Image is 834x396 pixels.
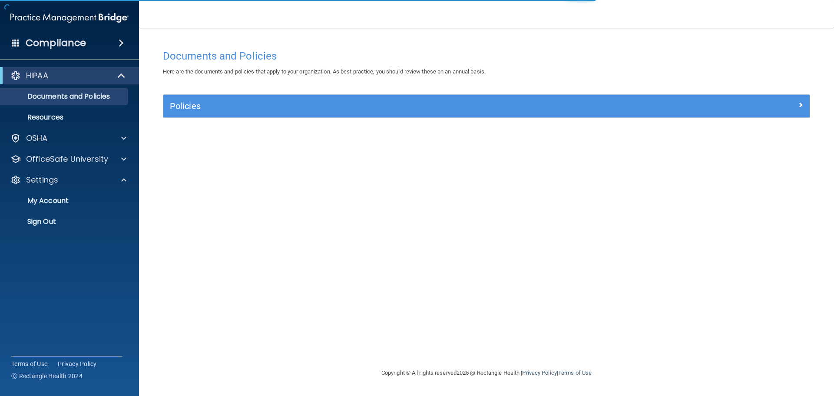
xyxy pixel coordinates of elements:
h5: Policies [170,101,642,111]
a: Policies [170,99,803,113]
div: Copyright © All rights reserved 2025 @ Rectangle Health | | [328,359,645,387]
h4: Compliance [26,37,86,49]
a: Terms of Use [11,359,47,368]
span: Here are the documents and policies that apply to your organization. As best practice, you should... [163,68,486,75]
p: HIPAA [26,70,48,81]
p: Settings [26,175,58,185]
a: Settings [10,175,126,185]
h4: Documents and Policies [163,50,810,62]
a: Privacy Policy [58,359,97,368]
p: OfficeSafe University [26,154,108,164]
a: Terms of Use [558,369,592,376]
span: Ⓒ Rectangle Health 2024 [11,372,83,380]
p: OSHA [26,133,48,143]
p: Sign Out [6,217,124,226]
a: HIPAA [10,70,126,81]
a: Privacy Policy [522,369,556,376]
p: Resources [6,113,124,122]
img: PMB logo [10,9,129,27]
a: OfficeSafe University [10,154,126,164]
p: Documents and Policies [6,92,124,101]
a: OSHA [10,133,126,143]
p: My Account [6,196,124,205]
